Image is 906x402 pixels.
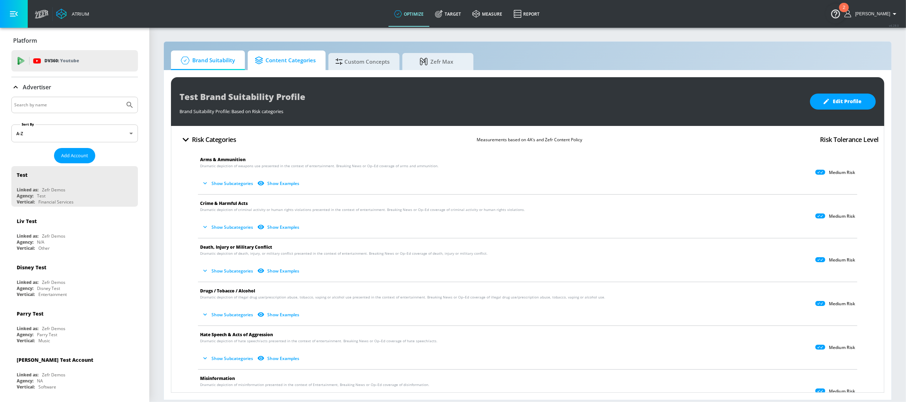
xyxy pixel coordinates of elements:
[178,52,235,69] span: Brand Suitability
[17,187,38,193] div: Linked as:
[200,200,248,206] span: Crime & Harmful Acts
[336,53,390,70] span: Custom Concepts
[38,291,67,297] div: Entertainment
[17,291,35,297] div: Vertical:
[37,285,60,291] div: Disney Test
[200,353,256,364] button: Show Subcategories
[11,125,138,142] div: A-Z
[11,77,138,97] div: Advertiser
[11,305,138,345] div: Parry TestLinked as:Zefr DemosAgency:Parry TestVertical:Music
[200,382,429,387] span: Dramatic depiction of misinformation presented in the context of Entertainment, Breaking News or ...
[829,170,855,175] p: Medium Risk
[200,375,235,381] span: Misinformation
[820,134,879,144] h4: Risk Tolerance Level
[42,187,65,193] div: Zefr Demos
[409,53,463,70] span: Zefr Max
[17,218,37,224] div: Liv Test
[42,372,65,378] div: Zefr Demos
[11,212,138,253] div: Liv TestLinked as:Zefr DemosAgency:N/AVertical:Other
[17,326,38,332] div: Linked as:
[256,309,302,321] button: Show Examples
[256,221,302,233] button: Show Examples
[17,310,43,317] div: Parry Test
[256,265,302,277] button: Show Examples
[11,259,138,299] div: Disney TestLinked as:Zefr DemosAgency:Disney TestVertical:Entertainment
[37,193,45,199] div: Test
[852,11,890,16] span: login as: lindsay.benharris@zefr.com
[56,9,89,19] a: Atrium
[69,11,89,17] div: Atrium
[42,326,65,332] div: Zefr Demos
[17,239,33,245] div: Agency:
[54,148,95,163] button: Add Account
[477,136,582,143] p: Measurements based on 4A’s and Zefr Content Policy
[38,199,74,205] div: Financial Services
[14,100,122,110] input: Search by name
[11,166,138,207] div: TestLinked as:Zefr DemosAgency:TestVertical:Financial Services
[200,295,605,300] span: Dramatic depiction of illegal drug use/prescription abuse, tobacco, vaping or alcohol use present...
[829,257,855,263] p: Medium Risk
[200,207,525,212] span: Dramatic depiction of criminal activity or human rights violations presented in the context of en...
[179,105,803,115] div: Brand Suitability Profile: Based on Risk categories
[17,264,46,271] div: Disney Test
[38,245,50,251] div: Other
[17,199,35,205] div: Vertical:
[17,356,93,363] div: [PERSON_NAME] Test Account
[200,163,439,169] span: Dramatic depiction of weapons use presented in the context of entertainment. Breaking News or Op–...
[61,152,88,160] span: Add Account
[829,388,855,394] p: Medium Risk
[810,94,876,110] button: Edit Profile
[20,122,36,127] label: Sort By
[37,332,57,338] div: Parry Test
[177,131,239,148] button: Risk Categories
[200,221,256,233] button: Show Subcategories
[38,384,56,390] div: Software
[17,332,33,338] div: Agency:
[11,31,138,51] div: Platform
[824,97,862,106] span: Edit Profile
[843,7,845,17] div: 2
[200,332,273,338] span: Hate Speech & Acts of Aggression
[38,338,50,344] div: Music
[388,1,429,27] a: optimize
[17,338,35,344] div: Vertical:
[508,1,545,27] a: Report
[11,351,138,392] div: [PERSON_NAME] Test AccountLinked as:Zefr DemosAgency:NAVertical:Software
[17,285,33,291] div: Agency:
[255,52,316,69] span: Content Categories
[37,239,44,245] div: N/A
[17,245,35,251] div: Vertical:
[192,134,236,144] h4: Risk Categories
[200,288,255,294] span: Drugs / Tobacco / Alcohol
[200,244,272,250] span: Death, Injury or Military Conflict
[17,233,38,239] div: Linked as:
[200,265,256,277] button: Show Subcategories
[826,4,846,23] button: Open Resource Center, 2 new notifications
[829,345,855,350] p: Medium Risk
[467,1,508,27] a: measure
[429,1,467,27] a: Target
[17,372,38,378] div: Linked as:
[200,251,488,256] span: Dramatic depiction of death, injury, or military conflict presented in the context of entertainme...
[829,213,855,219] p: Medium Risk
[11,50,138,72] div: DV360: Youtube
[17,384,35,390] div: Vertical:
[17,193,33,199] div: Agency:
[37,378,43,384] div: NA
[889,23,899,27] span: v 4.28.0
[60,57,79,64] p: Youtube
[17,279,38,285] div: Linked as:
[256,353,302,364] button: Show Examples
[23,83,51,91] p: Advertiser
[829,301,855,307] p: Medium Risk
[17,378,33,384] div: Agency:
[42,279,65,285] div: Zefr Demos
[200,309,256,321] button: Show Subcategories
[256,178,302,189] button: Show Examples
[42,233,65,239] div: Zefr Demos
[44,57,79,65] p: DV360:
